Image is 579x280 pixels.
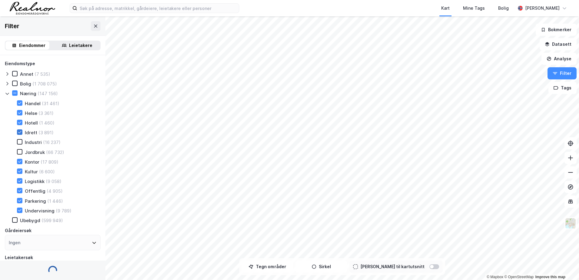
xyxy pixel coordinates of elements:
[46,178,61,184] div: (9 058)
[46,149,64,155] div: (66 732)
[47,198,63,204] div: (1 446)
[25,130,37,135] div: Idrett
[41,159,58,165] div: (17 809)
[242,261,293,273] button: Tegn områder
[565,218,576,229] img: Z
[38,91,58,96] div: (147 156)
[541,53,577,65] button: Analyse
[525,5,560,12] div: [PERSON_NAME]
[39,169,55,175] div: (6 600)
[25,208,55,214] div: Undervisning
[25,101,41,106] div: Handel
[487,275,503,279] a: Mapbox
[25,149,45,155] div: Jordbruk
[32,81,57,87] div: (1 708 075)
[548,67,577,79] button: Filter
[296,261,347,273] button: Sirkel
[549,251,579,280] iframe: Chat Widget
[20,71,33,77] div: Annet
[504,275,534,279] a: OpenStreetMap
[25,178,45,184] div: Logistikk
[5,227,31,234] div: Gårdeiersøk
[39,120,55,126] div: (1 460)
[25,198,46,204] div: Parkering
[25,139,42,145] div: Industri
[549,251,579,280] div: Kontrollprogram for chat
[535,275,565,279] a: Improve this map
[540,38,577,50] button: Datasett
[38,110,54,116] div: (3 361)
[360,263,425,270] div: [PERSON_NAME] til kartutsnitt
[47,188,63,194] div: (4 905)
[536,24,577,36] button: Bokmerker
[25,159,39,165] div: Kontor
[441,5,450,12] div: Kart
[41,218,63,223] div: (599 949)
[548,82,577,94] button: Tags
[25,188,45,194] div: Offentlig
[43,139,61,145] div: (16 237)
[25,120,38,126] div: Hotell
[10,2,55,15] img: realnor-logo.934646d98de889bb5806.png
[25,110,37,116] div: Helse
[25,169,38,175] div: Kultur
[42,101,59,106] div: (31 461)
[48,265,58,275] img: spinner.a6d8c91a73a9ac5275cf975e30b51cfb.svg
[20,91,36,96] div: Næring
[498,5,509,12] div: Bolig
[9,239,20,246] div: Ingen
[56,208,71,214] div: (9 789)
[38,130,54,135] div: (3 891)
[20,81,31,87] div: Bolig
[35,71,50,77] div: (7 535)
[20,218,40,223] div: Ubebygd
[69,42,92,49] div: Leietakere
[5,60,35,67] div: Eiendomstype
[5,21,19,31] div: Filter
[5,254,33,261] div: Leietakersøk
[19,42,45,49] div: Eiendommer
[463,5,485,12] div: Mine Tags
[77,4,239,13] input: Søk på adresse, matrikkel, gårdeiere, leietakere eller personer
